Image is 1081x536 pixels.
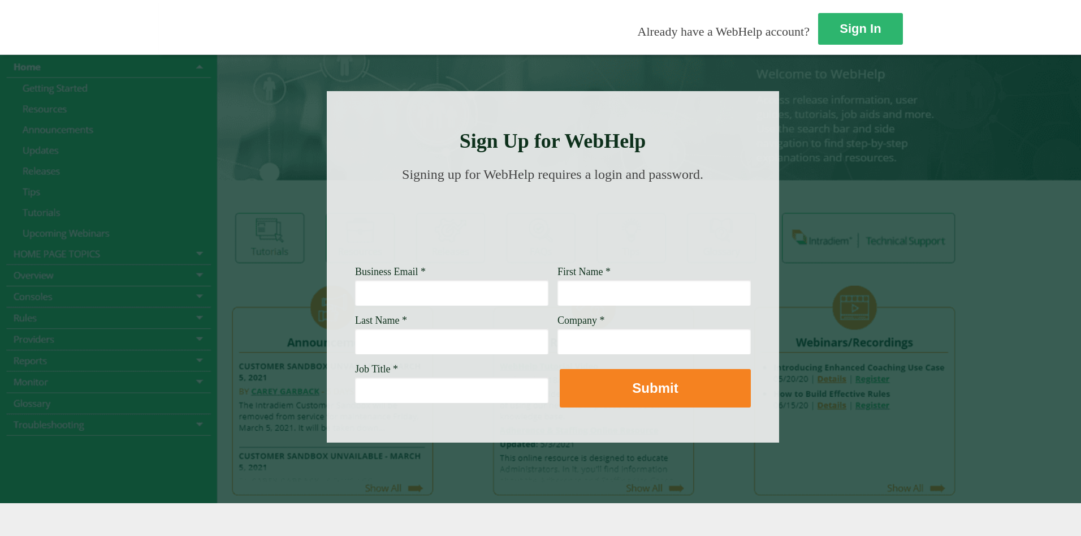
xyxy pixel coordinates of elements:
span: Last Name * [355,315,407,326]
span: Company * [557,315,605,326]
a: Sign In [818,13,903,45]
span: Already have a WebHelp account? [638,24,810,38]
strong: Sign Up for WebHelp [460,130,646,152]
span: Business Email * [355,266,426,277]
span: Signing up for WebHelp requires a login and password. [402,167,703,182]
span: First Name * [557,266,611,277]
strong: Submit [632,380,678,396]
img: Need Credentials? Sign up below. Have Credentials? Use the sign-in button. [362,194,744,250]
button: Submit [560,369,751,408]
span: Job Title * [355,363,398,375]
strong: Sign In [840,22,881,36]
